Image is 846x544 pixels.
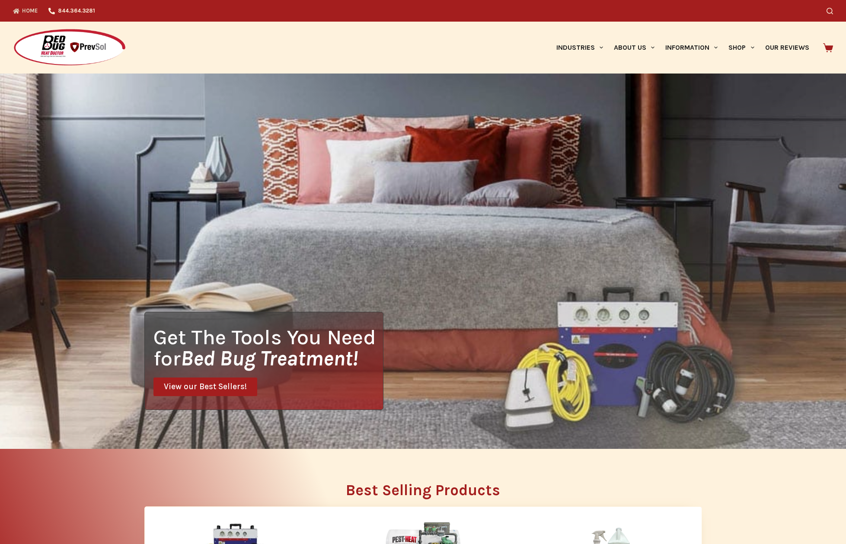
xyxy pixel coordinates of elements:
[551,22,608,74] a: Industries
[153,326,383,369] h1: Get The Tools You Need for
[551,22,814,74] nav: Primary
[144,483,702,498] h2: Best Selling Products
[181,346,358,371] i: Bed Bug Treatment!
[608,22,660,74] a: About Us
[827,8,833,14] button: Search
[164,383,247,391] span: View our Best Sellers!
[760,22,814,74] a: Our Reviews
[660,22,723,74] a: Information
[13,29,126,67] img: Prevsol/Bed Bug Heat Doctor
[723,22,760,74] a: Shop
[153,378,257,396] a: View our Best Sellers!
